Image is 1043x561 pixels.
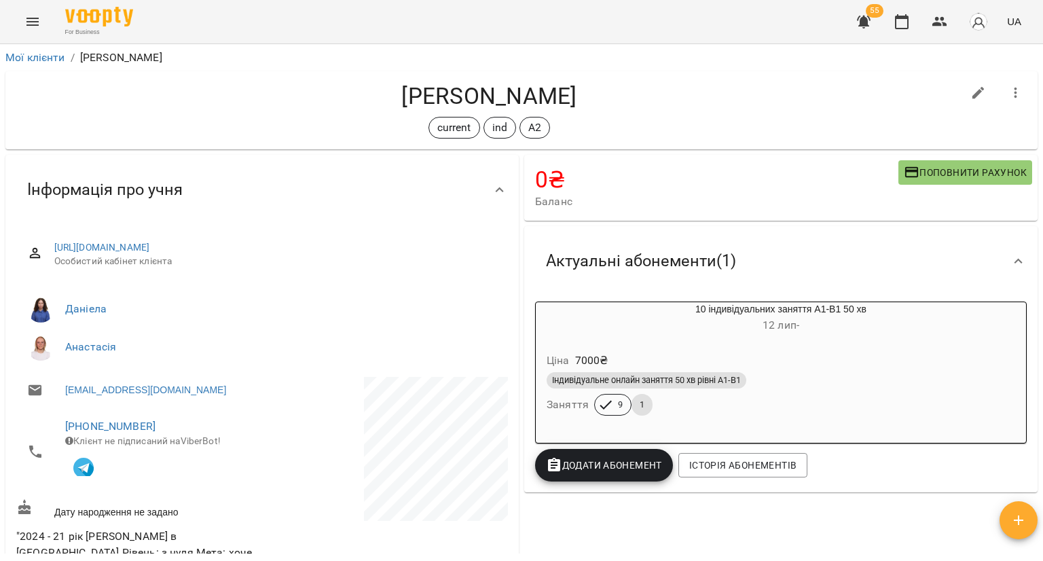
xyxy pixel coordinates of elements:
p: 7000 ₴ [575,352,608,369]
img: Voopty Logo [65,7,133,26]
span: Актуальні абонементи ( 1 ) [546,251,736,272]
img: Telegram [73,458,94,478]
nav: breadcrumb [5,50,1038,66]
a: Анастасія [65,340,116,353]
span: Особистий кабінет клієнта [54,255,497,268]
span: For Business [65,28,133,37]
button: UA [1002,9,1027,34]
img: avatar_s.png [969,12,988,31]
img: Даніела [27,295,54,323]
div: current [428,117,480,139]
p: current [437,120,471,136]
span: Інформація про учня [27,179,183,200]
span: Додати Абонемент [546,457,662,473]
h6: Ціна [547,351,570,370]
button: 10 індивідуальних заняття А1-В1 50 хв12 лип- Ціна7000₴Індивідуальне онлайн заняття 50 хв рівні А1... [536,302,1026,432]
h4: [PERSON_NAME] [16,82,962,110]
span: Історія абонементів [689,457,797,473]
div: Дату народження не задано [14,496,262,522]
p: [PERSON_NAME] [80,50,162,66]
span: 9 [610,399,631,411]
img: Анастасія [27,333,54,361]
div: ind [483,117,516,139]
span: Індивідуальне онлайн заняття 50 хв рівні А1-В1 [547,374,746,386]
h4: 0 ₴ [535,166,898,194]
button: Додати Абонемент [535,449,673,482]
div: A2 [519,117,550,139]
span: Клієнт не підписаний на ViberBot! [65,435,221,446]
button: Menu [16,5,49,38]
div: 10 індивідуальних заняття А1-В1 50 хв [536,302,1026,335]
h6: Заняття [547,395,589,414]
span: 55 [866,4,883,18]
a: Даніела [65,302,107,315]
p: A2 [528,120,541,136]
a: [URL][DOMAIN_NAME] [54,242,150,253]
span: 12 лип - [763,319,799,331]
span: Поповнити рахунок [904,164,1027,181]
button: Історія абонементів [678,453,807,477]
span: UA [1007,14,1021,29]
button: Клієнт підписаний на VooptyBot [65,448,102,484]
button: Поповнити рахунок [898,160,1032,185]
div: Актуальні абонементи(1) [524,226,1038,296]
a: [EMAIL_ADDRESS][DOMAIN_NAME] [65,383,226,397]
span: Баланс [535,194,898,210]
a: [PHONE_NUMBER] [65,420,155,433]
p: ind [492,120,507,136]
span: 1 [632,399,653,411]
li: / [71,50,75,66]
div: Інформація про учня [5,155,519,225]
a: Мої клієнти [5,51,65,64]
